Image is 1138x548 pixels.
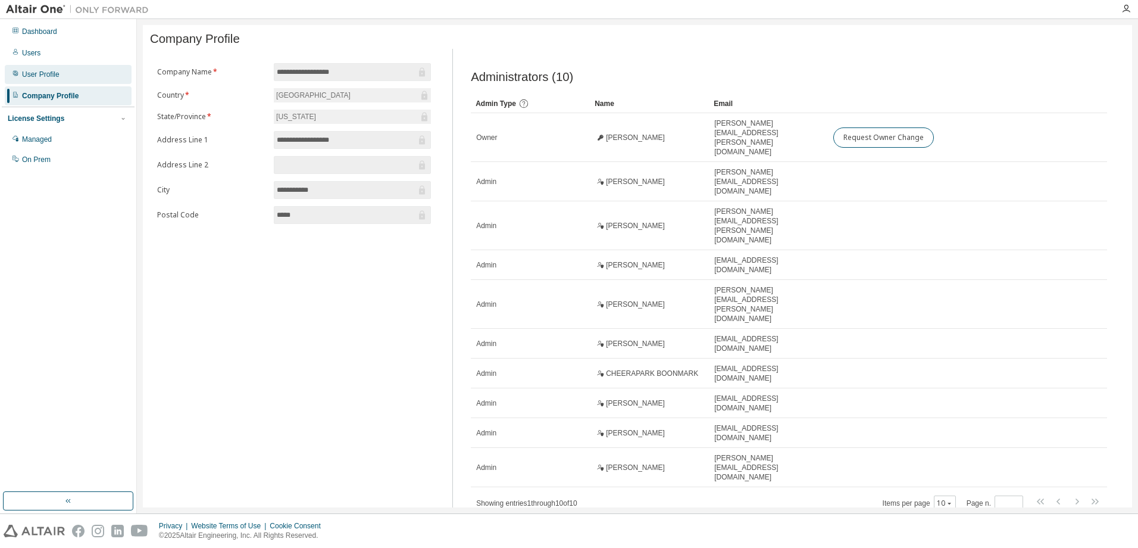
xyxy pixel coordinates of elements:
[159,521,191,531] div: Privacy
[606,463,665,472] span: [PERSON_NAME]
[476,260,496,270] span: Admin
[714,424,823,443] span: [EMAIL_ADDRESS][DOMAIN_NAME]
[714,167,823,196] span: [PERSON_NAME][EMAIL_ADDRESS][DOMAIN_NAME]
[606,133,665,142] span: [PERSON_NAME]
[476,499,577,507] span: Showing entries 1 through 10 of 10
[967,496,1023,511] span: Page n.
[157,185,267,195] label: City
[833,127,934,148] button: Request Owner Change
[606,177,665,186] span: [PERSON_NAME]
[476,99,516,108] span: Admin Type
[714,453,823,482] span: [PERSON_NAME][EMAIL_ADDRESS][DOMAIN_NAME]
[476,369,496,378] span: Admin
[157,112,267,122] label: State/Province
[606,260,665,270] span: [PERSON_NAME]
[714,285,823,323] span: [PERSON_NAME][EMAIL_ADDRESS][PERSON_NAME][DOMAIN_NAME]
[476,428,496,438] span: Admin
[714,119,823,157] span: [PERSON_NAME][EMAIL_ADDRESS][PERSON_NAME][DOMAIN_NAME]
[8,114,64,123] div: License Settings
[476,463,496,472] span: Admin
[274,88,431,102] div: [GEOGRAPHIC_DATA]
[476,133,497,142] span: Owner
[476,339,496,348] span: Admin
[92,525,104,537] img: instagram.svg
[22,70,60,79] div: User Profile
[714,334,823,353] span: [EMAIL_ADDRESS][DOMAIN_NAME]
[72,525,85,537] img: facebook.svg
[476,398,496,408] span: Admin
[714,94,823,113] div: Email
[471,70,573,84] span: Administrators (10)
[22,48,40,58] div: Users
[22,27,57,36] div: Dashboard
[606,221,665,231] span: [PERSON_NAME]
[274,110,318,123] div: [US_STATE]
[476,300,496,309] span: Admin
[150,32,240,46] span: Company Profile
[159,531,328,541] p: © 2025 Altair Engineering, Inc. All Rights Reserved.
[274,89,352,102] div: [GEOGRAPHIC_DATA]
[606,339,665,348] span: [PERSON_NAME]
[883,496,956,511] span: Items per page
[4,525,65,537] img: altair_logo.svg
[157,210,267,220] label: Postal Code
[274,110,431,124] div: [US_STATE]
[6,4,155,15] img: Altair One
[157,135,267,145] label: Address Line 1
[22,135,52,144] div: Managed
[22,91,79,101] div: Company Profile
[157,160,267,170] label: Address Line 2
[714,394,823,413] span: [EMAIL_ADDRESS][DOMAIN_NAME]
[111,525,124,537] img: linkedin.svg
[606,300,665,309] span: [PERSON_NAME]
[157,91,267,100] label: Country
[157,67,267,77] label: Company Name
[714,364,823,383] span: [EMAIL_ADDRESS][DOMAIN_NAME]
[714,207,823,245] span: [PERSON_NAME][EMAIL_ADDRESS][PERSON_NAME][DOMAIN_NAME]
[22,155,51,164] div: On Prem
[476,177,496,186] span: Admin
[191,521,270,531] div: Website Terms of Use
[937,499,953,508] button: 10
[131,525,148,537] img: youtube.svg
[714,256,823,275] span: [EMAIL_ADDRESS][DOMAIN_NAME]
[606,369,698,378] span: CHEERAPARK BOONMARK
[476,221,496,231] span: Admin
[606,398,665,408] span: [PERSON_NAME]
[270,521,327,531] div: Cookie Consent
[606,428,665,438] span: [PERSON_NAME]
[595,94,704,113] div: Name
